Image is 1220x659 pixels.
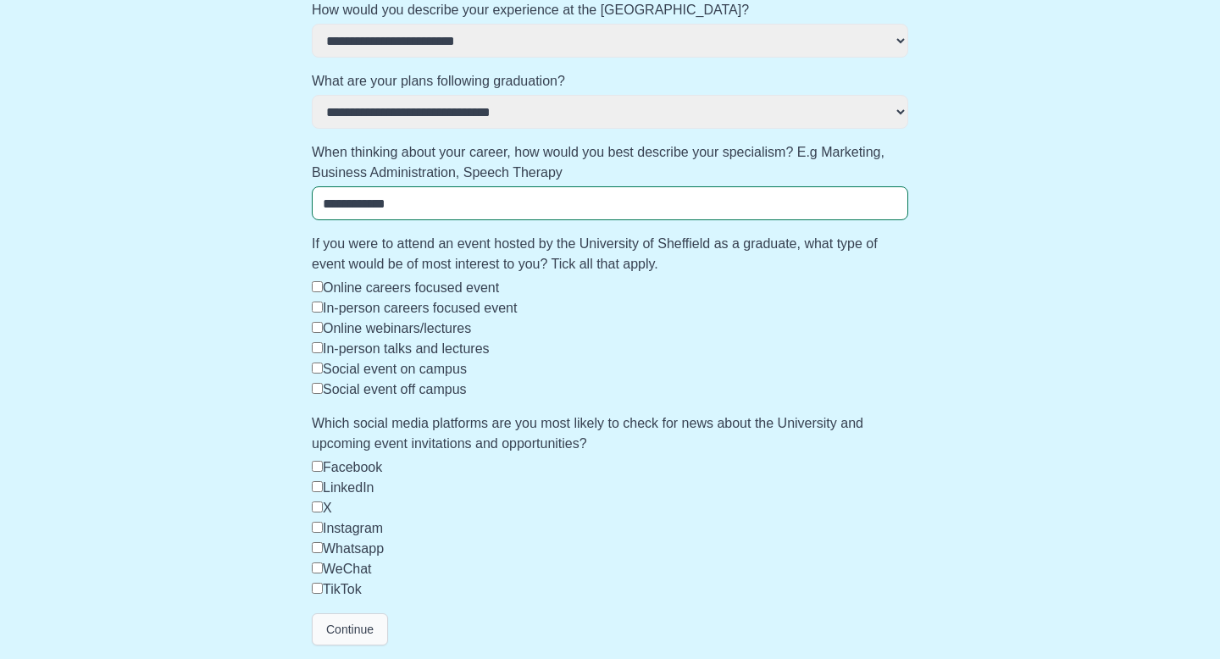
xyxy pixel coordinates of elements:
label: In-person talks and lectures [323,341,490,356]
label: If you were to attend an event hosted by the University of Sheffield as a graduate, what type of ... [312,234,908,274]
label: In-person careers focused event [323,301,517,315]
label: X [323,501,332,515]
label: What are your plans following graduation? [312,71,908,91]
label: Instagram [323,521,383,535]
label: Whatsapp [323,541,384,556]
label: TikTok [323,582,362,596]
label: Social event off campus [323,382,467,396]
label: When thinking about your career, how would you best describe your specialism? E.g Marketing, Busi... [312,142,908,183]
label: LinkedIn [323,480,374,495]
button: Continue [312,613,388,645]
label: Which social media platforms are you most likely to check for news about the University and upcom... [312,413,908,454]
label: WeChat [323,562,372,576]
label: Online careers focused event [323,280,499,295]
label: Online webinars/lectures [323,321,471,335]
label: Social event on campus [323,362,467,376]
label: Facebook [323,460,382,474]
